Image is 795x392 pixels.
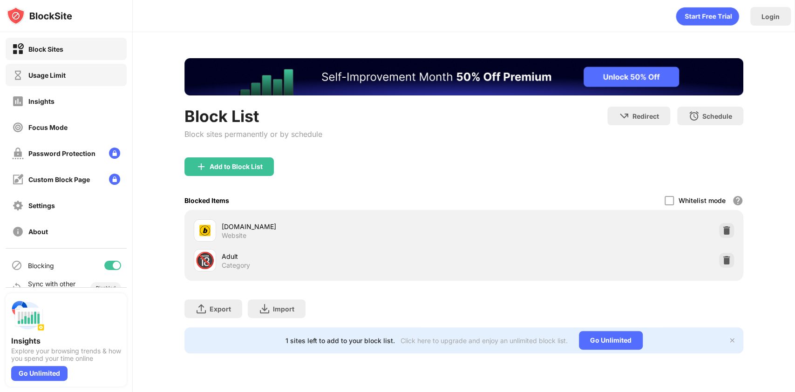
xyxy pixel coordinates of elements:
[11,336,121,345] div: Insights
[12,43,24,55] img: block-on.svg
[28,149,95,157] div: Password Protection
[222,231,246,240] div: Website
[28,123,68,131] div: Focus Mode
[285,337,395,345] div: 1 sites left to add to your block list.
[11,260,22,271] img: blocking-icon.svg
[12,226,24,237] img: about-off.svg
[676,7,739,26] div: animation
[11,282,22,293] img: sync-icon.svg
[96,285,116,291] div: Disabled
[184,129,322,139] div: Block sites permanently or by schedule
[28,97,54,105] div: Insights
[210,305,231,313] div: Export
[12,200,24,211] img: settings-off.svg
[12,148,24,159] img: password-protection-off.svg
[632,112,659,120] div: Redirect
[210,163,263,170] div: Add to Block List
[679,196,726,204] div: Whitelist mode
[702,112,732,120] div: Schedule
[184,58,743,95] iframe: Banner
[728,337,736,344] img: x-button.svg
[28,280,76,296] div: Sync with other devices
[184,107,322,126] div: Block List
[579,331,643,350] div: Go Unlimited
[401,337,568,345] div: Click here to upgrade and enjoy an unlimited block list.
[222,222,464,231] div: [DOMAIN_NAME]
[199,225,211,236] img: favicons
[28,202,55,210] div: Settings
[12,69,24,81] img: time-usage-off.svg
[11,347,121,362] div: Explore your browsing trends & how you spend your time online
[222,251,464,261] div: Adult
[28,45,63,53] div: Block Sites
[222,261,250,270] div: Category
[12,95,24,107] img: insights-off.svg
[12,122,24,133] img: focus-off.svg
[28,176,90,183] div: Custom Block Page
[7,7,72,25] img: logo-blocksite.svg
[109,148,120,159] img: lock-menu.svg
[11,299,45,332] img: push-insights.svg
[28,228,48,236] div: About
[12,174,24,185] img: customize-block-page-off.svg
[273,305,294,313] div: Import
[11,366,68,381] div: Go Unlimited
[109,174,120,185] img: lock-menu.svg
[28,262,54,270] div: Blocking
[184,196,229,204] div: Blocked Items
[761,13,780,20] div: Login
[195,251,215,270] div: 🔞
[28,71,66,79] div: Usage Limit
